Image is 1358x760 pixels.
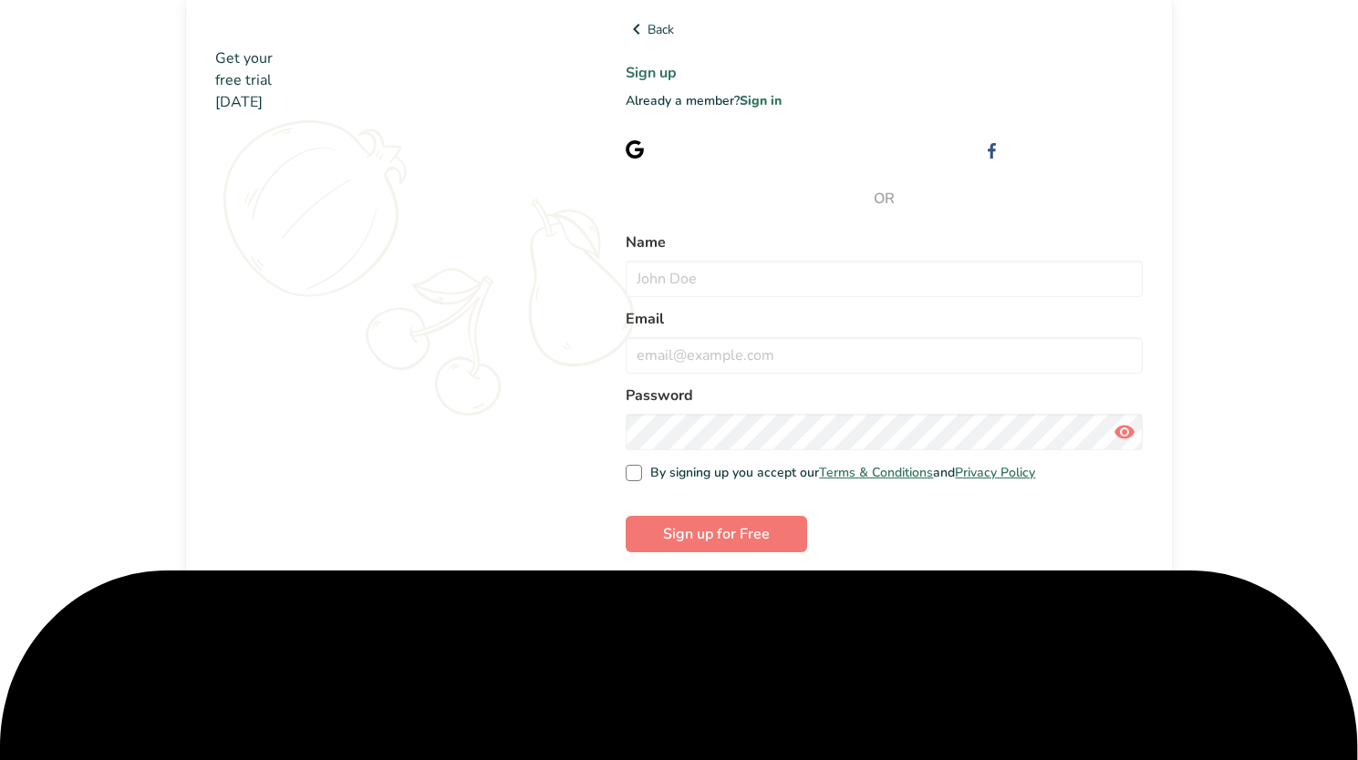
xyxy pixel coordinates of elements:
a: Terms & Conditions [819,464,933,481]
div: Sign up [658,139,773,159]
label: Password [626,385,1143,406]
h2: Get your free trial [DATE] [215,47,567,113]
span: with Google [702,140,773,158]
label: Email [626,308,1143,330]
button: Sign up for Free [626,516,807,552]
label: Name [626,231,1143,253]
a: Back [626,18,1143,40]
span: By signing up you accept our and [642,465,1036,481]
span: Sign up for Free [663,523,770,545]
p: Already a member? [626,91,1143,110]
span: OR [626,188,1143,210]
a: Privacy Policy [955,464,1035,481]
a: Sign in [740,92,782,109]
div: Sign up [1013,139,1143,159]
input: email@example.com [626,337,1143,374]
img: Food Label Maker [215,18,393,41]
h1: Sign up [626,62,1143,84]
span: with Facebook [1057,140,1143,158]
input: John Doe [626,261,1143,297]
